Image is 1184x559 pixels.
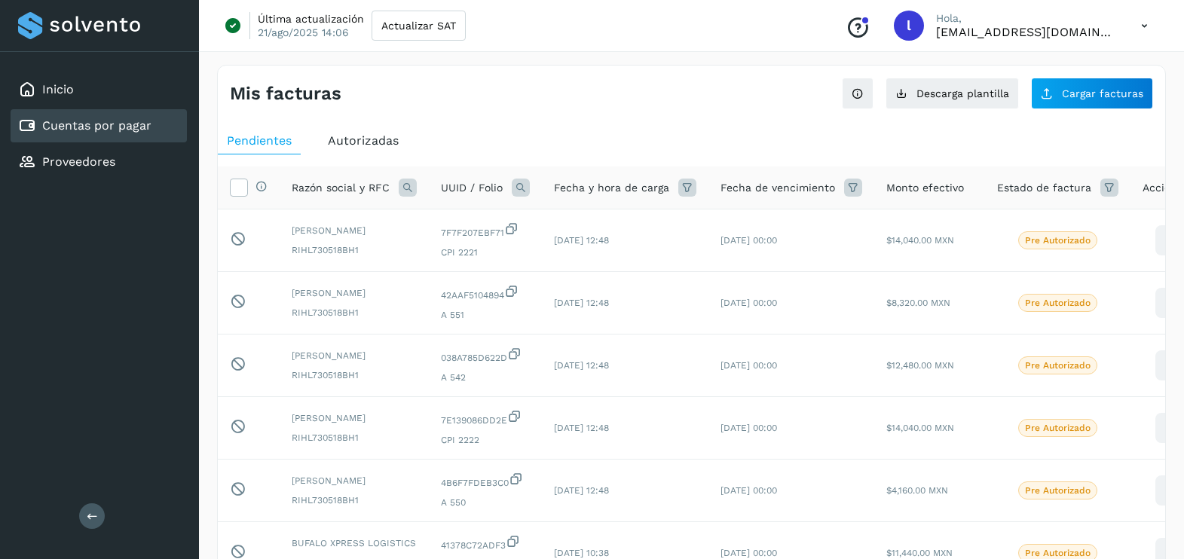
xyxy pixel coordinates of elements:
span: A 550 [441,496,530,509]
span: A 542 [441,371,530,384]
span: Razón social y RFC [292,180,390,196]
div: Cuentas por pagar [11,109,187,142]
button: Actualizar SAT [372,11,466,41]
a: Proveedores [42,154,115,169]
span: Actualizar SAT [381,20,456,31]
span: 42AAF5104894 [441,284,530,302]
span: 7E139086DD2E [441,409,530,427]
p: Pre Autorizado [1025,423,1091,433]
span: CPI 2221 [441,246,530,259]
span: [DATE] 00:00 [720,298,777,308]
span: [DATE] 12:48 [554,485,609,496]
p: Pre Autorizado [1025,235,1091,246]
span: [DATE] 12:48 [554,360,609,371]
span: [DATE] 12:48 [554,423,609,433]
span: $4,160.00 MXN [886,485,948,496]
span: 7F7F207EBF71 [441,221,530,240]
span: 41378C72ADF3 [441,534,530,552]
span: [DATE] 10:38 [554,548,609,558]
span: $8,320.00 MXN [886,298,950,308]
span: RIHL730518BH1 [292,243,417,257]
span: RIHL730518BH1 [292,431,417,444]
button: Cargar facturas [1031,78,1153,109]
span: RIHL730518BH1 [292,368,417,382]
a: Inicio [42,82,74,96]
p: 21/ago/2025 14:06 [258,26,349,39]
span: [DATE] 00:00 [720,423,777,433]
div: Proveedores [11,145,187,179]
span: [PERSON_NAME] [292,411,417,425]
span: 4B6F7FDEB3C0 [441,472,530,490]
span: Cargar facturas [1062,88,1143,99]
span: [PERSON_NAME] [292,349,417,362]
span: $12,480.00 MXN [886,360,954,371]
p: Última actualización [258,12,364,26]
span: [PERSON_NAME] [292,474,417,487]
span: Estado de factura [997,180,1091,196]
span: Fecha y hora de carga [554,180,669,196]
span: Autorizadas [328,133,399,148]
span: UUID / Folio [441,180,503,196]
span: [DATE] 00:00 [720,360,777,371]
span: RIHL730518BH1 [292,306,417,319]
span: [PERSON_NAME] [292,224,417,237]
span: [DATE] 12:48 [554,235,609,246]
p: Hola, [936,12,1117,25]
span: Fecha de vencimiento [720,180,835,196]
span: [DATE] 00:00 [720,548,777,558]
span: CPI 2222 [441,433,530,447]
span: RIHL730518BH1 [292,493,417,507]
p: luisfgonzalez@solgic.mx [936,25,1117,39]
span: Monto efectivo [886,180,964,196]
h4: Mis facturas [230,83,341,105]
span: A 551 [441,308,530,322]
button: Descarga plantilla [886,78,1019,109]
p: Pre Autorizado [1025,360,1091,371]
span: [DATE] 12:48 [554,298,609,308]
p: Pre Autorizado [1025,548,1091,558]
span: $11,440.00 MXN [886,548,953,558]
span: [PERSON_NAME] [292,286,417,300]
div: Inicio [11,73,187,106]
a: Cuentas por pagar [42,118,151,133]
span: $14,040.00 MXN [886,235,954,246]
span: Pendientes [227,133,292,148]
span: 038A785D622D [441,347,530,365]
p: Pre Autorizado [1025,485,1091,496]
span: [DATE] 00:00 [720,485,777,496]
span: Descarga plantilla [916,88,1009,99]
span: BUFALO XPRESS LOGISTICS [292,536,417,550]
span: $14,040.00 MXN [886,423,954,433]
span: [DATE] 00:00 [720,235,777,246]
p: Pre Autorizado [1025,298,1091,308]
